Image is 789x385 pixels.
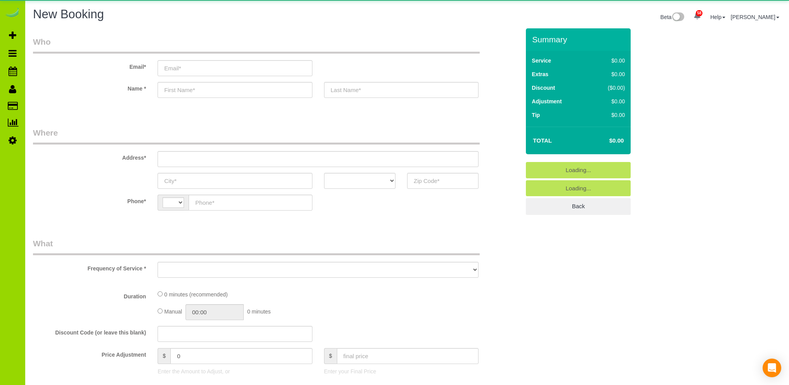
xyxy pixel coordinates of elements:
[591,98,625,105] div: $0.00
[407,173,479,189] input: Zip Code*
[586,138,624,144] h4: $0.00
[690,8,705,25] a: 58
[731,14,779,20] a: [PERSON_NAME]
[27,290,152,300] label: Duration
[27,60,152,71] label: Email*
[324,82,479,98] input: Last Name*
[27,195,152,205] label: Phone*
[189,195,312,211] input: Phone*
[661,14,685,20] a: Beta
[5,8,20,19] img: Automaid Logo
[158,60,312,76] input: Email*
[164,291,227,298] span: 0 minutes (recommended)
[158,173,312,189] input: City*
[27,348,152,359] label: Price Adjustment
[533,137,552,144] strong: Total
[763,359,781,377] div: Open Intercom Messenger
[27,151,152,162] label: Address*
[27,262,152,272] label: Frequency of Service *
[324,368,479,375] p: Enter your Final Price
[532,70,548,78] label: Extras
[158,368,312,375] p: Enter the Amount to Adjust, or
[696,10,702,16] span: 58
[591,57,625,64] div: $0.00
[33,238,480,255] legend: What
[164,308,182,315] span: Manual
[532,35,627,44] h3: Summary
[27,326,152,336] label: Discount Code (or leave this blank)
[591,70,625,78] div: $0.00
[33,7,104,21] span: New Booking
[27,82,152,92] label: Name *
[532,111,540,119] label: Tip
[337,348,479,364] input: final price
[591,84,625,92] div: ($0.00)
[526,198,631,214] a: Back
[33,36,480,54] legend: Who
[591,111,625,119] div: $0.00
[532,98,562,105] label: Adjustment
[532,57,551,64] label: Service
[671,12,684,23] img: New interface
[247,308,271,315] span: 0 minutes
[710,14,725,20] a: Help
[33,127,480,145] legend: Where
[158,348,170,364] span: $
[158,82,312,98] input: First Name*
[532,84,555,92] label: Discount
[324,348,337,364] span: $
